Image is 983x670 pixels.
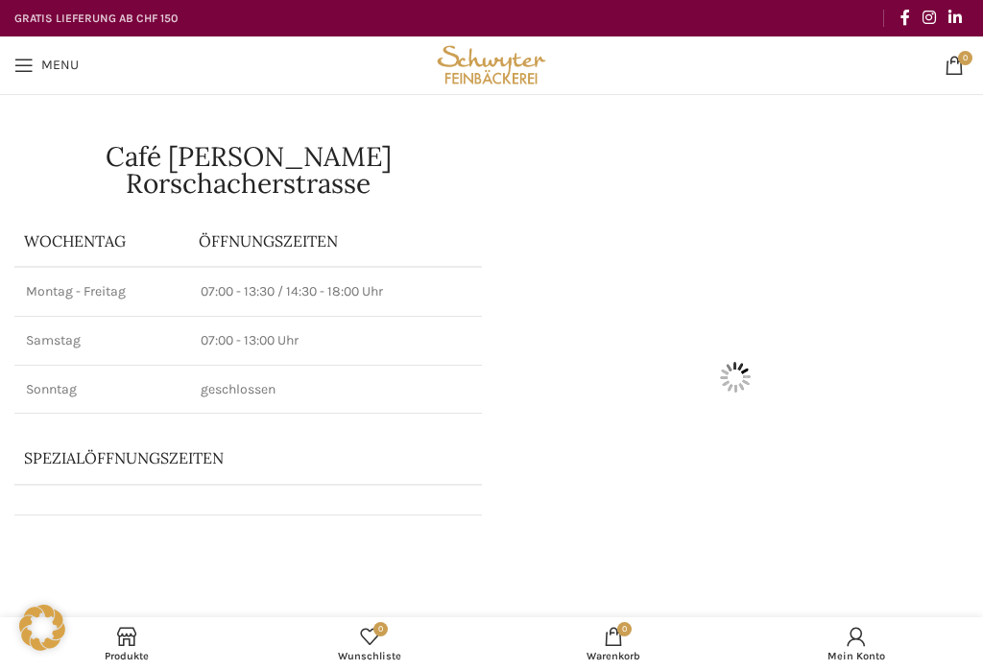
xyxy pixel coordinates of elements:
p: 07:00 - 13:00 Uhr [201,331,470,350]
p: ÖFFNUNGSZEITEN [199,230,472,251]
a: Produkte [5,622,249,665]
span: 0 [373,622,388,636]
a: 0 Wunschliste [249,622,492,665]
div: Meine Wunschliste [249,622,492,665]
p: Spezialöffnungszeiten [24,447,428,468]
span: Produkte [14,650,239,662]
a: 0 [935,46,973,84]
img: Bäckerei Schwyter [433,36,551,94]
span: Warenkorb [501,650,726,662]
a: Mein Konto [735,622,979,665]
p: Samstag [26,331,178,350]
span: 0 [617,622,632,636]
p: 07:00 - 13:30 / 14:30 - 18:00 Uhr [201,282,470,301]
a: Instagram social link [916,3,942,33]
a: Site logo [433,56,551,72]
h1: Café [PERSON_NAME] Rorschacherstrasse [14,143,482,197]
a: Linkedin social link [943,3,969,33]
p: Sonntag [26,380,178,399]
span: Wunschliste [258,650,483,662]
a: 0 Warenkorb [491,622,735,665]
div: My cart [491,622,735,665]
span: 0 [958,51,972,65]
span: Mein Konto [745,650,970,662]
strong: GRATIS LIEFERUNG AB CHF 150 [14,12,178,25]
span: Menu [41,59,79,72]
a: Facebook social link [894,3,916,33]
p: Montag - Freitag [26,282,178,301]
a: Open mobile menu [5,46,88,84]
p: geschlossen [201,380,470,399]
p: Wochentag [24,230,180,251]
